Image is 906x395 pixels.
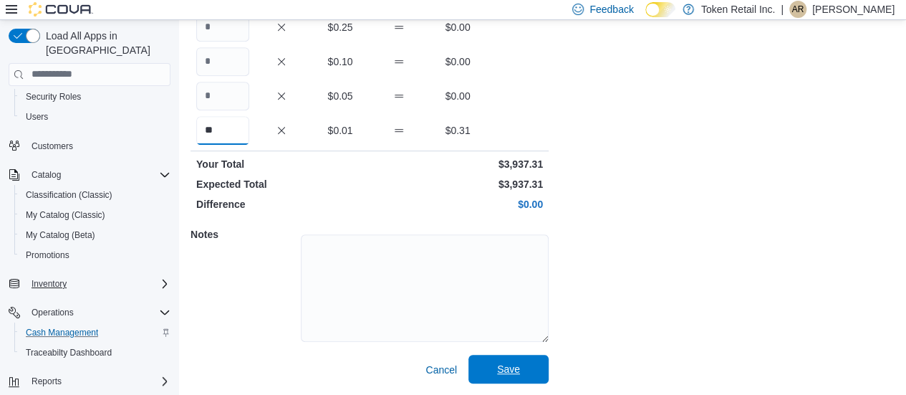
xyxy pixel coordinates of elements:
[26,275,72,292] button: Inventory
[196,82,249,110] input: Quantity
[26,189,112,201] span: Classification (Classic)
[26,166,170,184] span: Catalog
[26,111,48,123] span: Users
[314,54,367,69] p: $0.10
[26,166,67,184] button: Catalog
[3,371,176,391] button: Reports
[3,135,176,156] button: Customers
[26,138,79,155] a: Customers
[589,2,633,16] span: Feedback
[372,177,543,191] p: $3,937.31
[812,1,895,18] p: [PERSON_NAME]
[40,29,170,57] span: Load All Apps in [GEOGRAPHIC_DATA]
[26,327,98,338] span: Cash Management
[314,89,367,103] p: $0.05
[20,324,170,341] span: Cash Management
[420,356,463,384] button: Cancel
[314,20,367,34] p: $0.25
[32,141,73,152] span: Customers
[26,137,170,155] span: Customers
[14,87,176,107] button: Security Roles
[20,108,170,125] span: Users
[32,278,67,290] span: Inventory
[196,157,367,171] p: Your Total
[20,344,117,361] a: Traceabilty Dashboard
[701,1,776,18] p: Token Retail Inc.
[32,169,61,181] span: Catalog
[196,177,367,191] p: Expected Total
[32,376,62,387] span: Reports
[26,229,95,241] span: My Catalog (Beta)
[431,54,484,69] p: $0.00
[20,88,87,105] a: Security Roles
[20,108,54,125] a: Users
[20,206,170,224] span: My Catalog (Classic)
[14,323,176,343] button: Cash Management
[196,197,367,211] p: Difference
[26,249,69,261] span: Promotions
[781,1,784,18] p: |
[431,123,484,138] p: $0.31
[20,247,170,264] span: Promotions
[14,185,176,205] button: Classification (Classic)
[191,220,298,249] h5: Notes
[20,344,170,361] span: Traceabilty Dashboard
[196,13,249,42] input: Quantity
[20,206,111,224] a: My Catalog (Classic)
[26,373,67,390] button: Reports
[431,89,484,103] p: $0.00
[20,227,170,244] span: My Catalog (Beta)
[20,247,75,264] a: Promotions
[468,355,549,384] button: Save
[32,307,74,318] span: Operations
[26,304,170,321] span: Operations
[26,91,81,103] span: Security Roles
[20,227,101,244] a: My Catalog (Beta)
[372,157,543,171] p: $3,937.31
[20,186,118,204] a: Classification (Classic)
[14,107,176,127] button: Users
[20,186,170,204] span: Classification (Classic)
[14,343,176,363] button: Traceabilty Dashboard
[314,123,367,138] p: $0.01
[792,1,804,18] span: ar
[26,347,112,358] span: Traceabilty Dashboard
[196,116,249,145] input: Quantity
[20,324,104,341] a: Cash Management
[372,197,543,211] p: $0.00
[789,1,806,18] div: andrew rampersad
[497,362,520,376] span: Save
[14,225,176,245] button: My Catalog (Beta)
[26,304,79,321] button: Operations
[645,2,675,17] input: Dark Mode
[3,303,176,323] button: Operations
[3,274,176,294] button: Inventory
[14,205,176,225] button: My Catalog (Classic)
[26,373,170,390] span: Reports
[26,209,105,221] span: My Catalog (Classic)
[3,165,176,185] button: Catalog
[29,2,93,16] img: Cova
[431,20,484,34] p: $0.00
[26,275,170,292] span: Inventory
[425,363,457,377] span: Cancel
[196,47,249,76] input: Quantity
[14,245,176,265] button: Promotions
[20,88,170,105] span: Security Roles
